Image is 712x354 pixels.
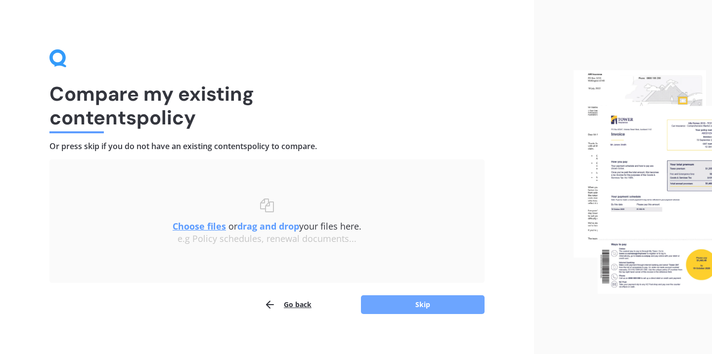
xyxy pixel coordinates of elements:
[361,295,485,314] button: Skip
[49,141,485,152] h4: Or press skip if you do not have an existing contents policy to compare.
[49,82,485,129] h1: Compare my existing contents policy
[237,220,299,232] b: drag and drop
[173,220,226,232] u: Choose files
[264,295,311,315] button: Go back
[173,220,361,232] span: or your files here.
[69,234,465,244] div: e.g Policy schedules, renewal documents...
[574,70,712,293] img: files.webp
